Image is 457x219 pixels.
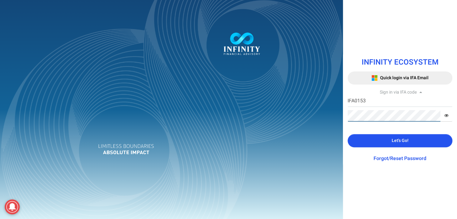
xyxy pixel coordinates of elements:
button: Quick login via IFA Email [348,71,453,85]
span: Let's Go! [391,137,408,144]
a: Forgot/Reset Password [374,155,426,162]
button: Let's Go! [348,134,453,147]
div: Sign in via IFA code [348,89,453,95]
span: Quick login via IFA Email [380,75,429,81]
input: IFA Code [348,95,453,107]
h1: INFINITY ECOSYSTEM [348,58,453,66]
span: Sign in via IFA code [380,89,417,95]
